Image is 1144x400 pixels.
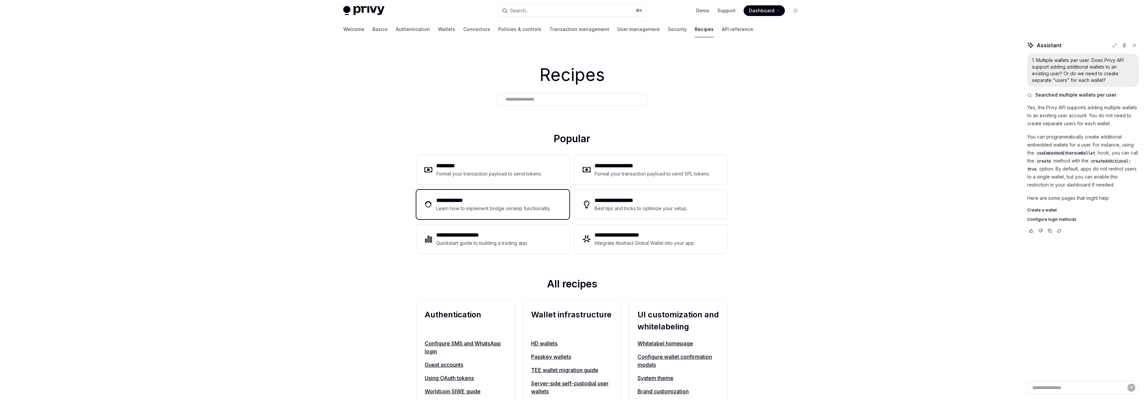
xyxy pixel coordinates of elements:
h2: Wallet infrastructure [531,309,613,333]
a: Welcome [343,21,364,37]
span: Create a wallet [1027,207,1057,213]
h2: UI customization and whitelabeling [638,309,719,333]
a: Demo [696,7,709,14]
a: Policies & controls [498,21,541,37]
div: Learn how to implement bridge onramp functionality. [436,204,553,212]
a: Worldcoin SIWE guide [425,387,506,395]
a: **** ****Format your transaction payload to send tokens. [416,155,569,185]
div: Quickstart guide to building a trading app. [436,239,528,247]
a: Using OAuth tokens [425,374,506,382]
button: Search...⌘K [498,5,646,17]
span: ⌘ K [636,8,643,13]
a: System theme [638,374,719,382]
a: Authentication [396,21,430,37]
button: Toggle dark mode [790,5,801,16]
a: Security [668,21,687,37]
a: Basics [372,21,388,37]
div: Format your transaction payload to send SPL tokens. [595,170,711,178]
a: Guest accounts [425,361,506,369]
a: Dashboard [744,5,785,16]
a: Configure wallet confirmation modals [638,353,719,369]
span: Configure login methods [1027,217,1076,222]
a: Support [717,7,736,14]
a: Passkey wallets [531,353,613,361]
a: Transaction management [549,21,609,37]
div: Search... [510,7,529,15]
h2: Authentication [425,309,506,333]
h2: Popular [416,133,728,147]
button: Searched multiple wallets per user [1027,92,1139,98]
a: Configure login methods [1027,217,1139,222]
p: You can programmatically create additional embedded wallets for a user. For instance, using the h... [1027,133,1139,189]
a: User management [617,21,660,37]
div: 1. Multiple wallets per user: Does Privy API support adding additional wallets to an existing use... [1032,57,1134,84]
p: Here are some pages that might help: [1027,194,1139,202]
span: Dashboard [749,7,775,14]
span: useEmbeddedEthereumWallet [1037,151,1095,156]
a: Create a wallet [1027,207,1139,213]
a: HD wallets [531,339,613,347]
a: Brand customization [638,387,719,395]
a: TEE wallet migration guide [531,366,613,374]
p: Yes, the Privy API supports adding multiple wallets to an existing user account. You do not need ... [1027,104,1139,128]
a: Whitelabel homepage [638,339,719,347]
h2: All recipes [416,278,728,292]
a: API reference [722,21,753,37]
button: Send message [1127,384,1135,392]
a: Server-side self-custodial user wallets [531,379,613,395]
a: Configure SMS and WhatsApp login [425,339,506,355]
div: Format your transaction payload to send tokens. [436,170,542,178]
img: light logo [343,6,384,15]
a: **** **** ***Learn how to implement bridge onramp functionality. [416,190,569,219]
a: Wallets [438,21,455,37]
span: create [1037,159,1051,164]
div: Integrate Abstract Global Wallet into your app. [595,239,696,247]
span: createAdditional: true [1027,159,1131,172]
span: Assistant [1037,41,1062,49]
div: Best tips and tricks to optimize your setup. [595,204,688,212]
a: Connectors [463,21,490,37]
span: Searched multiple wallets per user [1035,92,1116,98]
a: Recipes [695,21,714,37]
